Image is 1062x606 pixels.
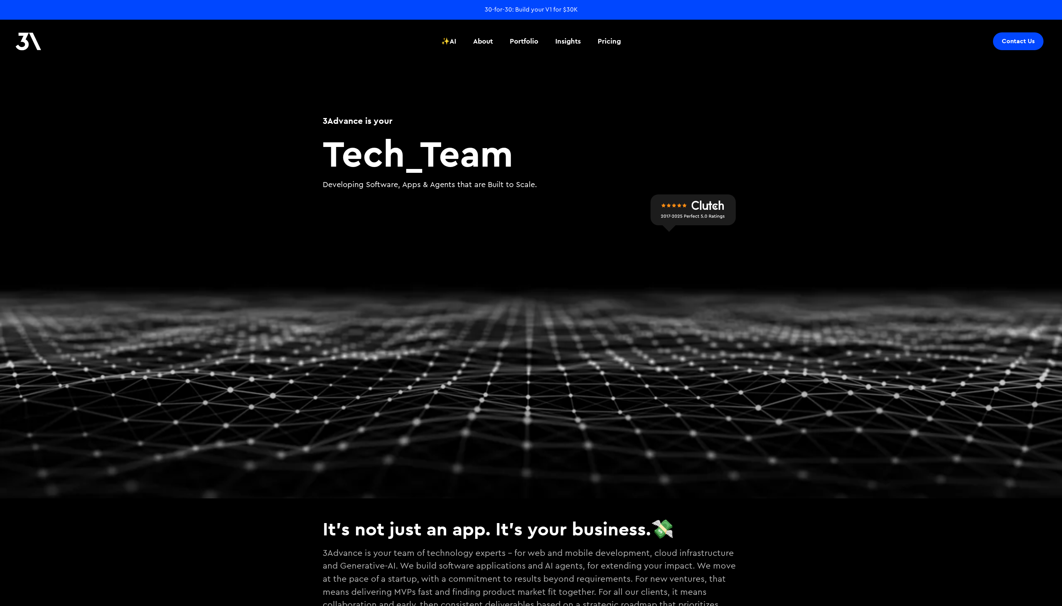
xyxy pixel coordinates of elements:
[485,5,578,14] a: 30-for-30: Build your V1 for $30K
[323,115,739,127] h1: 3Advance is your
[593,27,625,56] a: Pricing
[993,32,1043,50] a: Contact Us
[405,130,420,176] span: _
[323,135,739,172] h2: Team
[323,130,405,176] span: Tech
[551,27,585,56] a: Insights
[510,36,538,46] div: Portfolio
[505,27,543,56] a: Portfolio
[323,179,739,191] p: Developing Software, Apps & Agents that are Built to Scale.
[469,27,497,56] a: About
[1002,37,1035,45] div: Contact Us
[437,27,461,56] a: ✨AI
[473,36,493,46] div: About
[441,36,456,46] div: ✨AI
[555,36,581,46] div: Insights
[323,518,739,540] h3: It's not just an app. It's your business.💸
[598,36,621,46] div: Pricing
